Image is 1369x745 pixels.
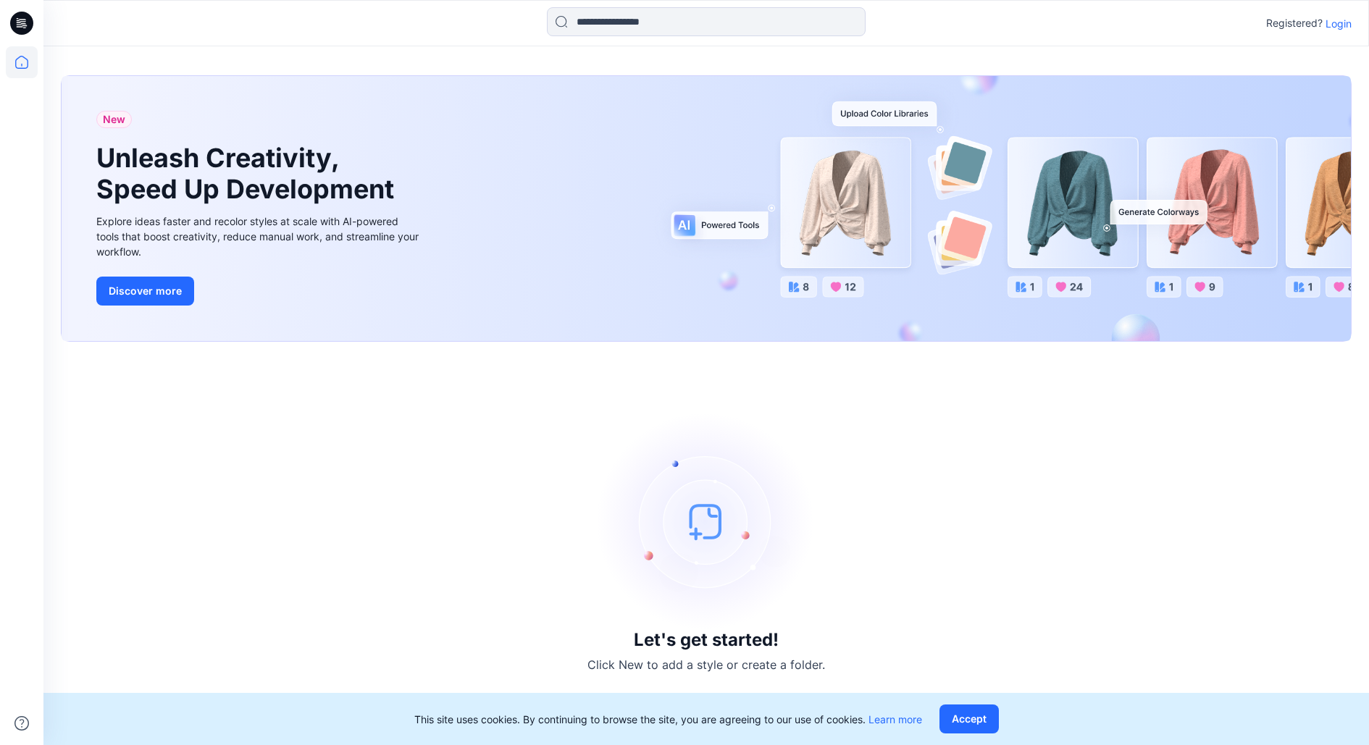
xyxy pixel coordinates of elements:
[414,712,922,727] p: This site uses cookies. By continuing to browse the site, you are agreeing to our use of cookies.
[96,143,401,205] h1: Unleash Creativity, Speed Up Development
[1326,16,1352,31] p: Login
[587,656,825,673] p: Click New to add a style or create a folder.
[868,713,922,725] a: Learn more
[939,704,999,733] button: Accept
[96,214,422,259] div: Explore ideas faster and recolor styles at scale with AI-powered tools that boost creativity, red...
[96,277,422,306] a: Discover more
[598,413,815,630] img: empty-state-image.svg
[103,111,125,128] span: New
[96,277,194,306] button: Discover more
[634,630,779,650] h3: Let's get started!
[1266,14,1323,32] p: Registered?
